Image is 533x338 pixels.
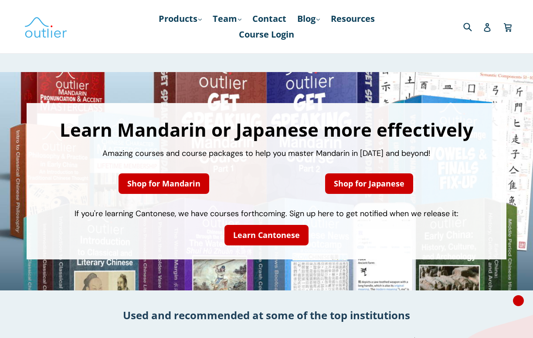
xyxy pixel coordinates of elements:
h1: Learn Mandarin or Japanese more effectively [35,121,498,139]
input: Search [461,17,485,35]
a: Team [208,11,246,27]
a: Course Login [234,27,299,42]
img: Outlier Linguistics [24,14,68,39]
a: Learn Cantonese [224,225,309,245]
a: Blog [293,11,324,27]
span: If you're learning Cantonese, we have courses forthcoming. Sign up here to get notified when we r... [75,208,458,219]
a: Resources [326,11,379,27]
a: Shop for Japanese [325,173,413,194]
span: Amazing courses and course packages to help you master Mandarin in [DATE] and beyond! [102,148,431,159]
a: Products [154,11,206,27]
a: Contact [248,11,291,27]
a: Shop for Mandarin [119,173,209,194]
